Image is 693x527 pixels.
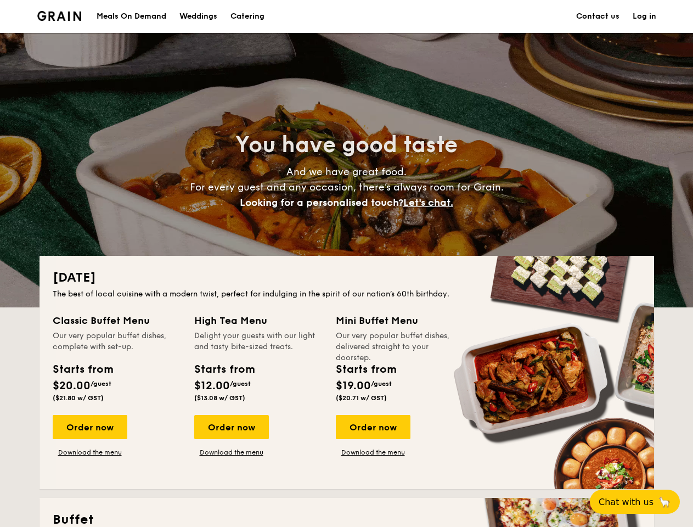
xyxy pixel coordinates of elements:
div: High Tea Menu [194,313,323,328]
span: $20.00 [53,379,91,393]
div: Our very popular buffet dishes, complete with set-up. [53,330,181,352]
span: /guest [371,380,392,388]
img: Grain [37,11,82,21]
span: ($20.71 w/ GST) [336,394,387,402]
span: Chat with us [599,497,653,507]
div: Starts from [53,361,112,378]
span: Looking for a personalised touch? [240,197,403,209]
div: The best of local cuisine with a modern twist, perfect for indulging in the spirit of our nation’... [53,289,641,300]
div: Starts from [194,361,254,378]
span: ($21.80 w/ GST) [53,394,104,402]
span: $19.00 [336,379,371,393]
span: /guest [230,380,251,388]
div: Delight your guests with our light and tasty bite-sized treats. [194,330,323,352]
a: Logotype [37,11,82,21]
span: Let's chat. [403,197,453,209]
div: Order now [194,415,269,439]
a: Download the menu [194,448,269,457]
span: 🦙 [658,496,671,508]
div: Starts from [336,361,396,378]
a: Download the menu [336,448,410,457]
span: ($13.08 w/ GST) [194,394,245,402]
span: $12.00 [194,379,230,393]
span: You have good taste [235,132,458,158]
a: Download the menu [53,448,127,457]
div: Our very popular buffet dishes, delivered straight to your doorstep. [336,330,464,352]
span: /guest [91,380,111,388]
div: Order now [336,415,410,439]
span: And we have great food. For every guest and any occasion, there’s always room for Grain. [190,166,504,209]
h2: [DATE] [53,269,641,287]
div: Order now [53,415,127,439]
div: Classic Buffet Menu [53,313,181,328]
button: Chat with us🦙 [590,490,680,514]
div: Mini Buffet Menu [336,313,464,328]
